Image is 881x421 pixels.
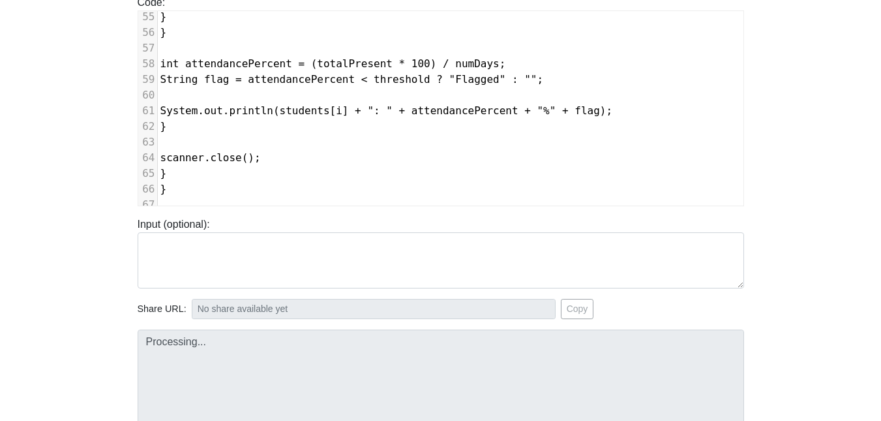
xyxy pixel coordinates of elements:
[138,119,157,134] div: 62
[160,183,167,195] span: }
[138,302,187,317] span: Share URL:
[138,56,157,72] div: 58
[138,197,157,213] div: 67
[160,104,613,117] span: System.out.println(students[i] + ": " + attendancePercent + "%" + flag);
[160,73,544,86] span: String flag = attendancePercent < threshold ? "Flagged" : "";
[192,299,556,319] input: No share available yet
[160,10,167,23] span: }
[160,57,506,70] span: int attendancePercent = (totalPresent * 100) / numDays;
[160,120,167,133] span: }
[160,167,167,179] span: }
[138,40,157,56] div: 57
[138,134,157,150] div: 63
[128,217,754,288] div: Input (optional):
[160,151,261,164] span: scanner.close();
[138,25,157,40] div: 56
[160,26,167,39] span: }
[138,87,157,103] div: 60
[138,103,157,119] div: 61
[138,166,157,181] div: 65
[138,181,157,197] div: 66
[138,72,157,87] div: 59
[138,150,157,166] div: 64
[561,299,594,319] button: Copy
[138,9,157,25] div: 55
